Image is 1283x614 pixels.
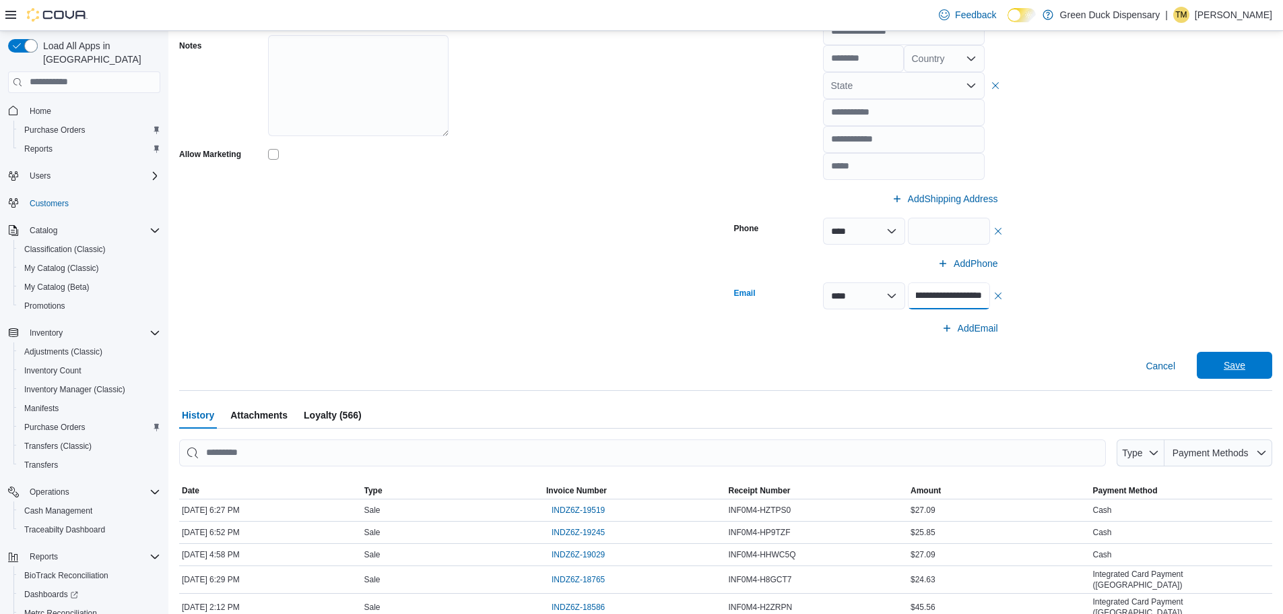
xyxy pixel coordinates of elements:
[364,574,381,585] span: Sale
[936,315,1004,342] button: AddEmail
[3,547,166,566] button: Reports
[19,363,160,379] span: Inventory Count
[3,166,166,185] button: Users
[24,103,57,119] a: Home
[908,572,1090,588] div: $24.63
[552,574,605,585] span: INDZ6Z-18765
[13,520,166,539] button: Traceabilty Dashboard
[546,524,610,541] button: INDZ6Z-19245
[13,501,166,520] button: Cash Management
[19,260,104,276] a: My Catalog (Classic)
[24,125,86,135] span: Purchase Orders
[364,602,381,613] span: Sale
[1146,359,1175,373] span: Cancel
[19,457,160,473] span: Transfers
[3,101,166,121] button: Home
[38,39,160,66] span: Load All Apps in [GEOGRAPHIC_DATA]
[1093,505,1112,516] span: Cash
[19,381,160,398] span: Inventory Manager (Classic)
[182,505,240,516] span: [DATE] 6:27 PM
[1173,448,1249,458] span: Payment Methods
[24,195,160,212] span: Customers
[13,240,166,259] button: Classification (Classic)
[729,485,791,496] span: Receipt Number
[546,547,610,563] button: INDZ6Z-19029
[908,192,998,206] span: Add Shipping Address
[13,140,166,158] button: Reports
[1093,569,1270,590] span: Integrated Card Payment ([GEOGRAPHIC_DATA])
[30,487,69,497] span: Operations
[24,570,108,581] span: BioTrack Reconciliation
[19,400,64,417] a: Manifests
[24,263,99,274] span: My Catalog (Classic)
[19,438,160,454] span: Transfers (Classic)
[546,485,607,496] span: Invoice Number
[19,344,108,360] a: Adjustments (Classic)
[19,419,160,435] span: Purchase Orders
[19,241,160,257] span: Classification (Classic)
[19,122,160,138] span: Purchase Orders
[24,403,59,414] span: Manifests
[886,185,1004,212] button: AddShipping Address
[182,485,199,496] span: Date
[13,259,166,278] button: My Catalog (Classic)
[24,505,92,516] span: Cash Management
[182,549,240,560] span: [DATE] 4:58 PM
[729,527,791,538] span: INF0M4-HP9TZF
[955,8,996,22] span: Feedback
[1008,22,1008,23] span: Dark Mode
[1197,352,1272,379] button: Save
[13,342,166,361] button: Adjustments (Classic)
[182,574,240,585] span: [DATE] 6:29 PM
[24,549,63,565] button: Reports
[1164,439,1272,466] button: Payment Methods
[24,549,160,565] span: Reports
[24,301,65,311] span: Promotions
[13,437,166,456] button: Transfers (Classic)
[3,483,166,501] button: Operations
[304,402,362,429] span: Loyalty (566)
[19,298,71,314] a: Promotions
[24,144,53,154] span: Reports
[1060,7,1160,23] p: Green Duck Dispensary
[13,585,166,604] a: Dashboards
[179,483,362,499] button: Date
[19,438,97,454] a: Transfers (Classic)
[19,141,58,157] a: Reports
[908,547,1090,563] div: $27.09
[729,602,793,613] span: INF0M4-H2ZRPN
[19,400,160,417] span: Manifests
[3,324,166,342] button: Inventory
[19,522,160,538] span: Traceabilty Dashboard
[24,282,90,293] span: My Catalog (Beta)
[19,586,160,603] span: Dashboards
[3,221,166,240] button: Catalog
[30,328,63,338] span: Inventory
[19,279,95,295] a: My Catalog (Beta)
[24,168,160,184] span: Users
[30,198,69,209] span: Customers
[24,484,160,500] span: Operations
[19,363,87,379] a: Inventory Count
[364,527,381,538] span: Sale
[1093,527,1112,538] span: Cash
[1173,7,1189,23] div: Thomas Mungovan
[911,485,941,496] span: Amount
[734,223,759,234] label: Phone
[13,361,166,380] button: Inventory Count
[958,321,998,335] span: Add Email
[1224,359,1245,372] span: Save
[24,325,160,341] span: Inventory
[908,502,1090,518] div: $27.09
[27,8,88,22] img: Cova
[30,225,57,236] span: Catalog
[13,399,166,418] button: Manifests
[182,402,214,429] span: History
[19,344,160,360] span: Adjustments (Classic)
[19,522,110,538] a: Traceabilty Dashboard
[1093,549,1112,560] span: Cash
[954,257,997,270] span: Add Phone
[19,567,160,584] span: BioTrack Reconciliation
[179,439,1106,466] input: This is a search bar. As you type, the results lower in the page will automatically filter.
[1165,7,1168,23] p: |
